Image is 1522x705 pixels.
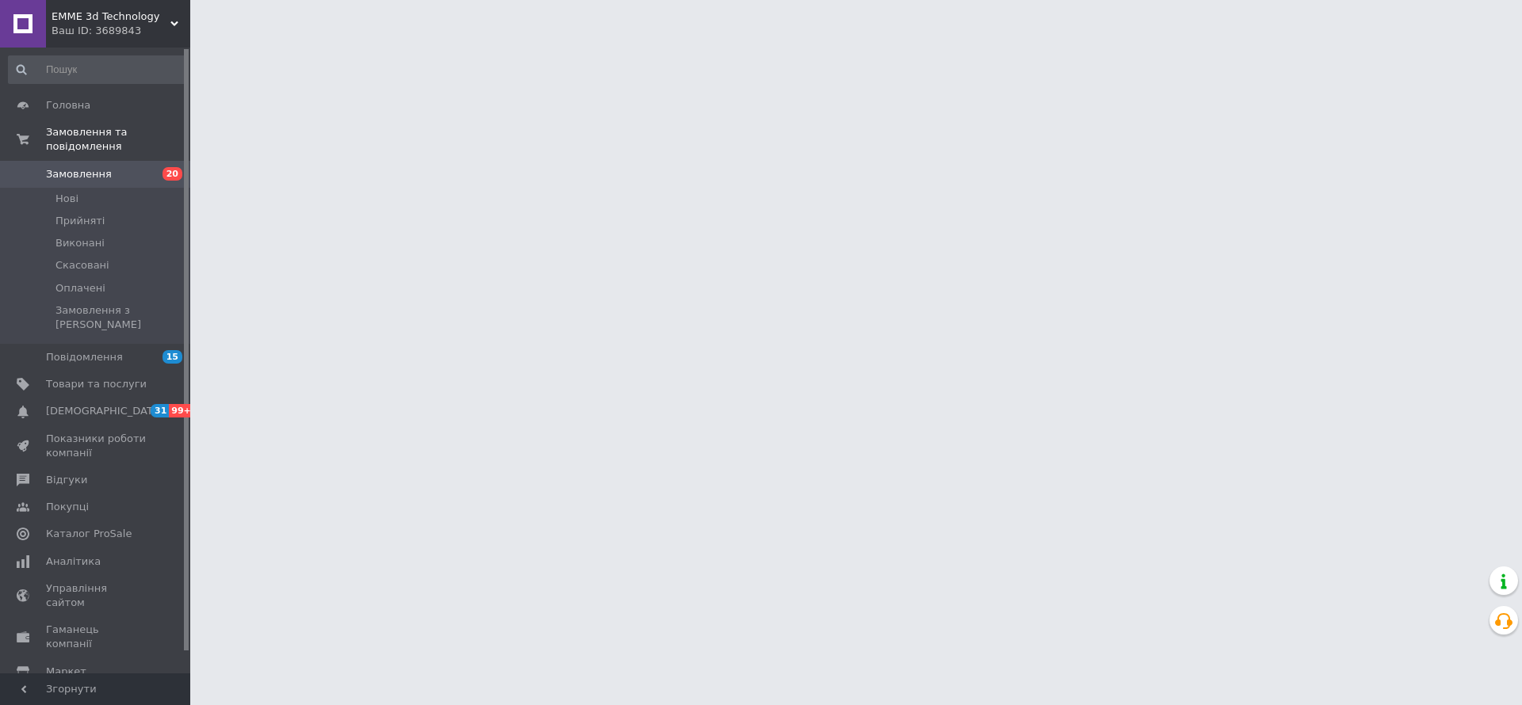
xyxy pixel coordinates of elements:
span: Скасовані [55,258,109,272]
span: Відгуки [46,473,87,487]
span: Товари та послуги [46,377,147,391]
span: Головна [46,98,90,112]
span: 15 [163,350,182,364]
span: Оплачені [55,281,105,295]
span: EMME 3d Technology [52,10,170,24]
span: Маркет [46,665,86,679]
div: Ваш ID: 3689843 [52,24,190,38]
span: Замовлення та повідомлення [46,125,190,154]
span: Гаманець компанії [46,623,147,651]
span: Замовлення [46,167,112,181]
span: Управління сайтом [46,581,147,610]
span: [DEMOGRAPHIC_DATA] [46,404,163,418]
span: Прийняті [55,214,105,228]
span: Повідомлення [46,350,123,364]
input: Пошук [8,55,187,84]
span: 20 [163,167,182,181]
span: 99+ [169,404,195,417]
span: Замовлення з [PERSON_NAME] [55,303,185,332]
span: 31 [151,404,169,417]
span: Виконані [55,236,105,250]
span: Нові [55,192,78,206]
span: Каталог ProSale [46,527,132,541]
span: Показники роботи компанії [46,432,147,460]
span: Аналітика [46,554,101,569]
span: Покупці [46,500,89,514]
